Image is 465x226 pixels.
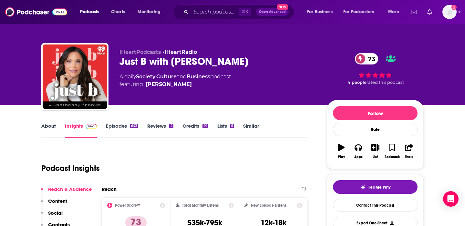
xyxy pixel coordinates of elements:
button: Reach & Audience [41,186,92,198]
h2: New Episode Listens [251,203,286,208]
div: Search podcasts, credits, & more... [179,5,300,19]
div: 2 [169,124,173,128]
img: tell me why sparkle [360,185,366,190]
button: open menu [384,7,407,17]
a: Charts [107,7,129,17]
a: Credits29 [182,123,208,138]
span: Logged in as megcassidy [442,5,457,19]
button: Play [333,140,350,163]
a: Similar [243,123,259,138]
span: , [155,74,156,80]
div: A daily podcast [119,73,231,88]
input: Search podcasts, credits, & more... [191,7,239,17]
span: Charts [111,7,125,16]
a: iHeartRadio [165,49,197,55]
svg: Add a profile image [451,5,457,10]
button: Apps [350,140,367,163]
span: iHeartPodcasts [119,49,161,55]
button: open menu [76,7,108,17]
span: For Business [307,7,333,16]
img: User Profile [442,5,457,19]
span: 4 people [347,80,367,85]
a: Culture [156,74,177,80]
button: tell me why sparkleTell Me Why [333,180,418,194]
div: List [373,155,378,159]
div: Rate [333,123,418,136]
div: Bookmark [385,155,400,159]
p: Social [48,210,63,216]
button: open menu [303,7,341,17]
h2: Power Score™ [115,203,140,208]
span: Podcasts [80,7,99,16]
div: Play [338,155,345,159]
span: Tell Me Why [368,185,390,190]
a: 73 [355,53,378,64]
a: InsightsPodchaser Pro [65,123,97,138]
div: 643 [130,124,138,128]
a: Reviews2 [147,123,173,138]
span: New [277,4,288,10]
a: Bethenny Frankel [146,81,192,88]
a: Contact This Podcast [333,199,418,211]
div: Apps [354,155,363,159]
a: Episodes643 [106,123,138,138]
button: Bookmark [384,140,400,163]
button: open menu [133,7,169,17]
h2: Reach [102,186,117,192]
div: 73 4 peoplerated this podcast [327,49,424,89]
a: Society [136,74,155,80]
h1: Podcast Insights [41,163,100,173]
button: List [367,140,384,163]
div: 5 [230,124,234,128]
h2: Total Monthly Listens [182,203,219,208]
img: Just B with Bethenny Frankel [43,44,107,109]
span: ⌘ K [239,8,251,16]
span: For Podcasters [343,7,374,16]
a: About [41,123,56,138]
a: Lists5 [217,123,234,138]
span: More [388,7,399,16]
button: Social [41,210,63,222]
a: Show notifications dropdown [425,6,435,17]
button: Content [41,198,67,210]
a: Business [187,74,210,80]
img: Podchaser Pro [86,124,97,129]
span: Open Advanced [259,10,286,14]
div: Share [405,155,413,159]
div: Open Intercom Messenger [443,191,459,207]
span: • [163,49,197,55]
div: 29 [202,124,208,128]
button: Open AdvancedNew [256,8,289,16]
button: Show profile menu [442,5,457,19]
img: Podchaser - Follow, Share and Rate Podcasts [5,6,67,18]
button: open menu [339,7,384,17]
a: Show notifications dropdown [408,6,419,17]
button: Follow [333,106,418,120]
p: Reach & Audience [48,186,92,192]
span: 73 [361,53,378,64]
span: Monitoring [138,7,160,16]
span: and [177,74,187,80]
span: featuring [119,81,231,88]
p: Content [48,198,67,204]
button: Share [401,140,418,163]
span: rated this podcast [367,80,404,85]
